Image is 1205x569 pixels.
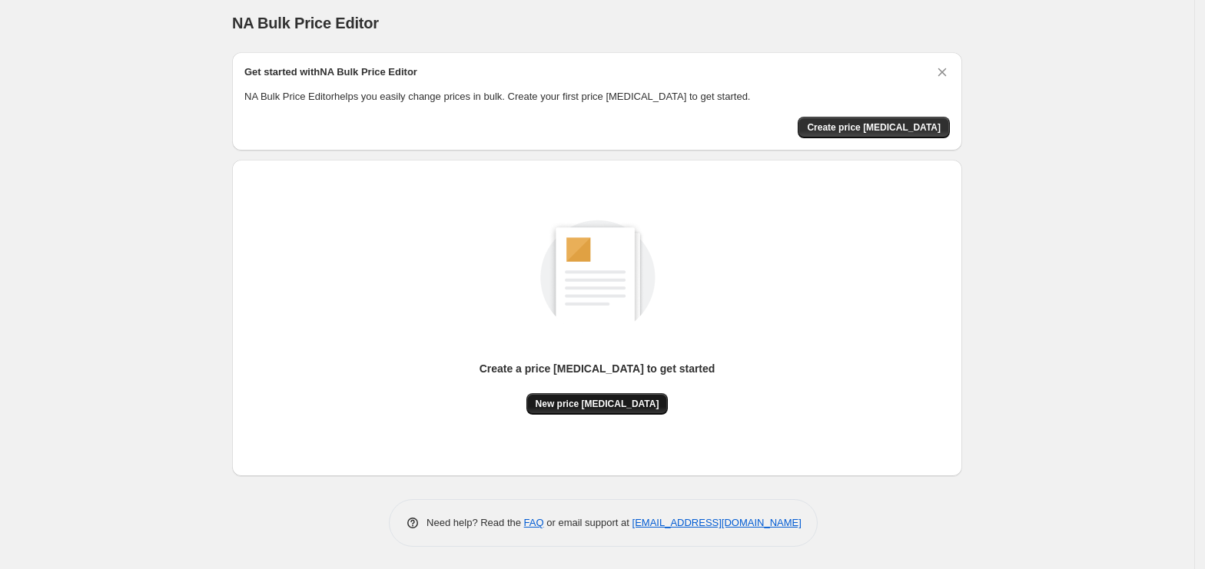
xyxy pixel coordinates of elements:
[480,361,715,376] p: Create a price [MEDICAL_DATA] to get started
[536,398,659,410] span: New price [MEDICAL_DATA]
[427,517,524,528] span: Need help? Read the
[544,517,632,528] span: or email support at
[524,517,544,528] a: FAQ
[244,89,950,104] p: NA Bulk Price Editor helps you easily change prices in bulk. Create your first price [MEDICAL_DAT...
[798,117,950,138] button: Create price change job
[244,65,417,80] h2: Get started with NA Bulk Price Editor
[232,15,379,31] span: NA Bulk Price Editor
[807,121,941,134] span: Create price [MEDICAL_DATA]
[526,393,669,415] button: New price [MEDICAL_DATA]
[632,517,802,528] a: [EMAIL_ADDRESS][DOMAIN_NAME]
[934,65,950,80] button: Dismiss card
